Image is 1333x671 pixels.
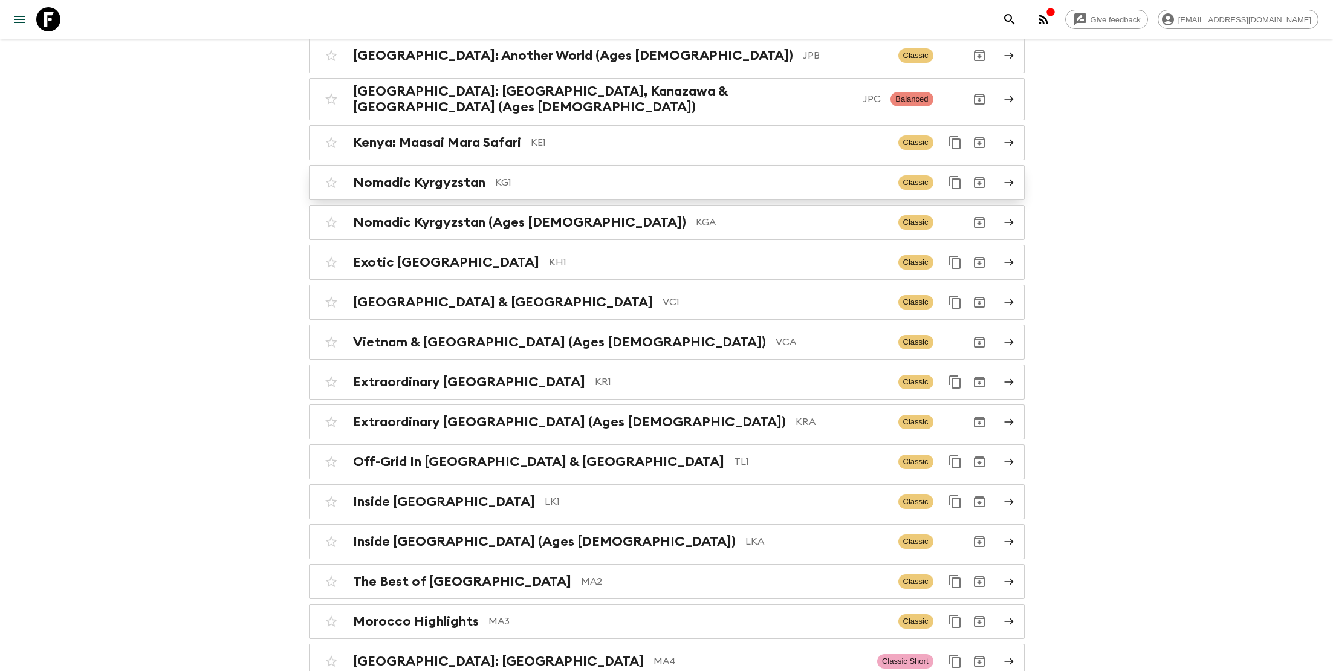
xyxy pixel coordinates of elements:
p: KE1 [531,135,889,150]
a: Extraordinary [GEOGRAPHIC_DATA] (Ages [DEMOGRAPHIC_DATA])KRAClassicArchive [309,404,1025,439]
span: Classic [898,534,933,549]
a: Nomadic Kyrgyzstan (Ages [DEMOGRAPHIC_DATA])KGAClassicArchive [309,205,1025,240]
p: LKA [745,534,889,549]
button: Archive [967,490,991,514]
a: [GEOGRAPHIC_DATA]: [GEOGRAPHIC_DATA], Kanazawa & [GEOGRAPHIC_DATA] (Ages [DEMOGRAPHIC_DATA])JPCBa... [309,78,1025,120]
button: Archive [967,330,991,354]
h2: Exotic [GEOGRAPHIC_DATA] [353,254,539,270]
span: Classic [898,455,933,469]
h2: [GEOGRAPHIC_DATA] & [GEOGRAPHIC_DATA] [353,294,653,310]
h2: Inside [GEOGRAPHIC_DATA] [353,494,535,510]
a: Morocco HighlightsMA3ClassicDuplicate for 45-59Archive [309,604,1025,639]
a: Kenya: Maasai Mara SafariKE1ClassicDuplicate for 45-59Archive [309,125,1025,160]
span: Give feedback [1084,15,1147,24]
h2: [GEOGRAPHIC_DATA]: [GEOGRAPHIC_DATA], Kanazawa & [GEOGRAPHIC_DATA] (Ages [DEMOGRAPHIC_DATA]) [353,83,854,115]
p: LK1 [545,494,889,509]
a: The Best of [GEOGRAPHIC_DATA]MA2ClassicDuplicate for 45-59Archive [309,564,1025,599]
span: Classic [898,574,933,589]
span: Classic [898,215,933,230]
span: Classic [898,255,933,270]
p: JPC [863,92,881,106]
button: Archive [967,370,991,394]
button: Archive [967,44,991,68]
a: Vietnam & [GEOGRAPHIC_DATA] (Ages [DEMOGRAPHIC_DATA])VCAClassicArchive [309,325,1025,360]
button: Duplicate for 45-59 [943,290,967,314]
span: Classic [898,48,933,63]
button: Duplicate for 45-59 [943,370,967,394]
button: Archive [967,250,991,274]
h2: Nomadic Kyrgyzstan [353,175,485,190]
p: VCA [776,335,889,349]
button: Duplicate for 45-59 [943,450,967,474]
button: Duplicate for 45-59 [943,170,967,195]
p: TL1 [734,455,889,469]
span: Classic [898,375,933,389]
h2: Vietnam & [GEOGRAPHIC_DATA] (Ages [DEMOGRAPHIC_DATA]) [353,334,766,350]
span: Classic [898,614,933,629]
h2: Extraordinary [GEOGRAPHIC_DATA] (Ages [DEMOGRAPHIC_DATA]) [353,414,786,430]
button: Archive [967,170,991,195]
h2: [GEOGRAPHIC_DATA]: Another World (Ages [DEMOGRAPHIC_DATA]) [353,48,793,63]
span: Classic [898,335,933,349]
p: MA4 [654,654,868,669]
p: KG1 [495,175,889,190]
p: VC1 [663,295,889,310]
p: JPB [803,48,889,63]
a: Nomadic KyrgyzstanKG1ClassicDuplicate for 45-59Archive [309,165,1025,200]
button: Archive [967,609,991,634]
a: Exotic [GEOGRAPHIC_DATA]KH1ClassicDuplicate for 45-59Archive [309,245,1025,280]
a: [GEOGRAPHIC_DATA]: Another World (Ages [DEMOGRAPHIC_DATA])JPBClassicArchive [309,38,1025,73]
button: Archive [967,450,991,474]
button: Archive [967,530,991,554]
button: Archive [967,87,991,111]
a: [GEOGRAPHIC_DATA] & [GEOGRAPHIC_DATA]VC1ClassicDuplicate for 45-59Archive [309,285,1025,320]
a: Off-Grid In [GEOGRAPHIC_DATA] & [GEOGRAPHIC_DATA]TL1ClassicDuplicate for 45-59Archive [309,444,1025,479]
button: Archive [967,290,991,314]
h2: The Best of [GEOGRAPHIC_DATA] [353,574,571,589]
button: Duplicate for 45-59 [943,609,967,634]
button: Duplicate for 45-59 [943,490,967,514]
span: Classic Short [877,654,933,669]
button: search adventures [997,7,1022,31]
button: Duplicate for 45-59 [943,250,967,274]
h2: Off-Grid In [GEOGRAPHIC_DATA] & [GEOGRAPHIC_DATA] [353,454,724,470]
a: Give feedback [1065,10,1148,29]
span: [EMAIL_ADDRESS][DOMAIN_NAME] [1172,15,1318,24]
h2: Inside [GEOGRAPHIC_DATA] (Ages [DEMOGRAPHIC_DATA]) [353,534,736,549]
p: KH1 [549,255,889,270]
button: Duplicate for 45-59 [943,569,967,594]
span: Classic [898,415,933,429]
a: Inside [GEOGRAPHIC_DATA]LK1ClassicDuplicate for 45-59Archive [309,484,1025,519]
h2: Nomadic Kyrgyzstan (Ages [DEMOGRAPHIC_DATA]) [353,215,686,230]
span: Classic [898,175,933,190]
p: KRA [796,415,889,429]
button: menu [7,7,31,31]
p: MA2 [581,574,889,589]
span: Classic [898,494,933,509]
p: MA3 [488,614,889,629]
button: Archive [967,569,991,594]
h2: Kenya: Maasai Mara Safari [353,135,521,151]
a: Extraordinary [GEOGRAPHIC_DATA]KR1ClassicDuplicate for 45-59Archive [309,365,1025,400]
button: Duplicate for 45-59 [943,131,967,155]
button: Archive [967,410,991,434]
a: Inside [GEOGRAPHIC_DATA] (Ages [DEMOGRAPHIC_DATA])LKAClassicArchive [309,524,1025,559]
h2: Extraordinary [GEOGRAPHIC_DATA] [353,374,585,390]
button: Archive [967,210,991,235]
p: KR1 [595,375,889,389]
button: Archive [967,131,991,155]
h2: Morocco Highlights [353,614,479,629]
div: [EMAIL_ADDRESS][DOMAIN_NAME] [1158,10,1318,29]
h2: [GEOGRAPHIC_DATA]: [GEOGRAPHIC_DATA] [353,653,644,669]
span: Classic [898,135,933,150]
span: Classic [898,295,933,310]
p: KGA [696,215,889,230]
span: Balanced [890,92,933,106]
